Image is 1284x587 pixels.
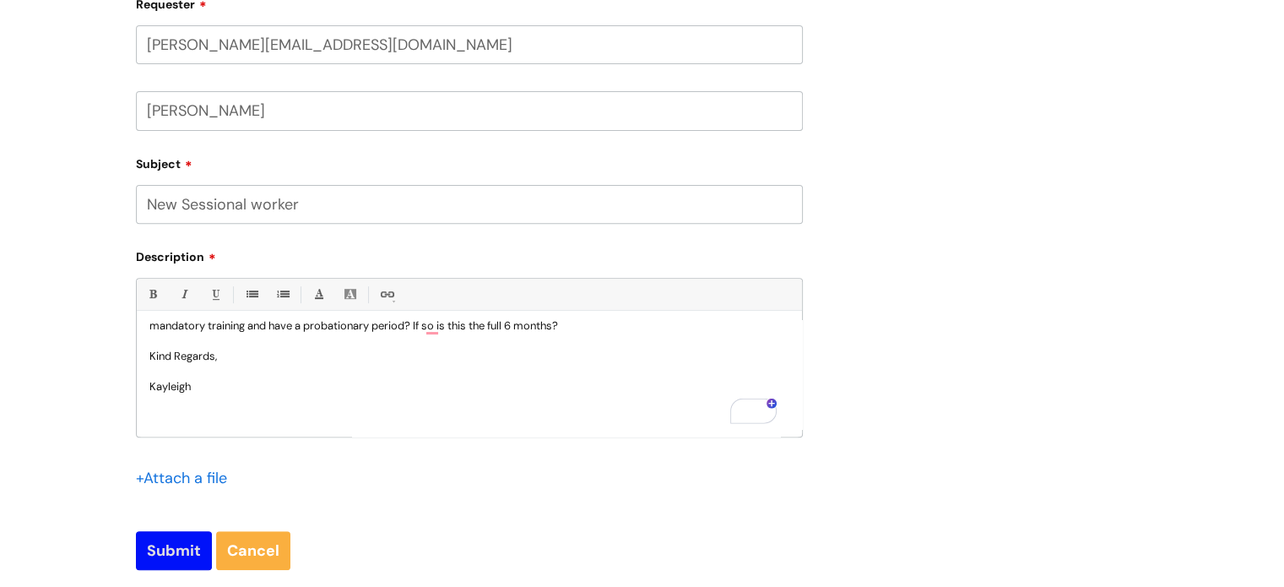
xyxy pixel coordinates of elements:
[149,349,789,364] p: Kind Regards,
[339,284,360,305] a: Back Color
[136,244,803,264] label: Description
[241,284,262,305] a: • Unordered List (Ctrl-Shift-7)
[136,531,212,570] input: Submit
[272,284,293,305] a: 1. Ordered List (Ctrl-Shift-8)
[142,284,163,305] a: Bold (Ctrl-B)
[376,284,397,305] a: Link
[204,284,225,305] a: Underline(Ctrl-U)
[308,284,329,305] a: Font Color
[136,91,803,130] input: Your Name
[149,379,789,394] p: Kayleigh
[136,25,803,64] input: Email
[136,468,144,488] span: +
[137,320,802,437] div: To enrich screen reader interactions, please activate Accessibility in Grammarly extension settings
[136,151,803,171] label: Subject
[136,465,237,492] div: Attach a file
[173,284,194,305] a: Italic (Ctrl-I)
[216,531,290,570] a: Cancel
